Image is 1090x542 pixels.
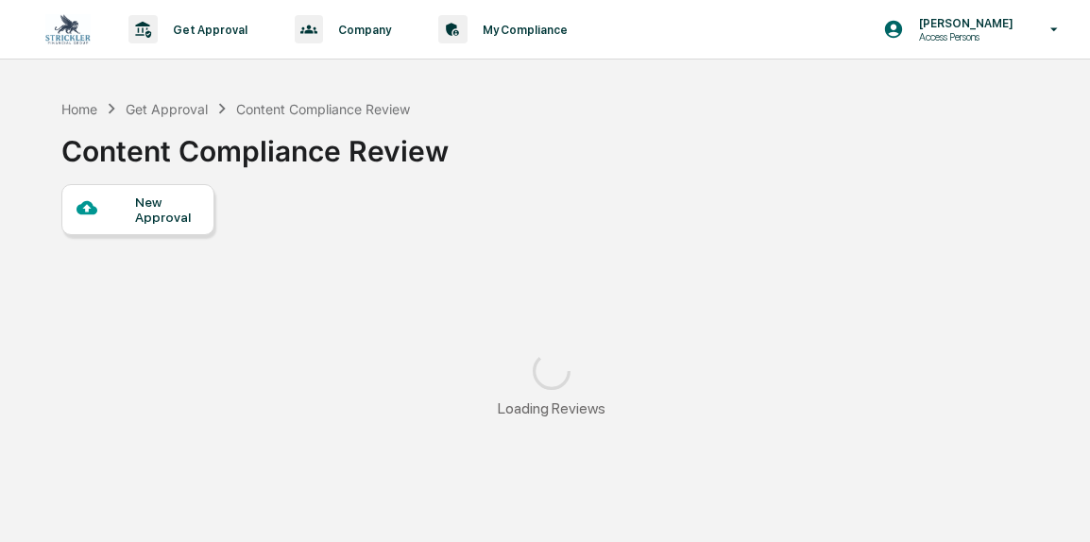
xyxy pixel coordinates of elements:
[468,23,577,37] p: My Compliance
[323,23,400,37] p: Company
[236,101,410,117] div: Content Compliance Review
[45,14,91,44] img: logo
[61,101,97,117] div: Home
[158,23,257,37] p: Get Approval
[498,399,605,417] div: Loading Reviews
[126,101,208,117] div: Get Approval
[61,119,449,168] div: Content Compliance Review
[904,30,1023,43] p: Access Persons
[135,195,198,225] div: New Approval
[904,16,1023,30] p: [PERSON_NAME]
